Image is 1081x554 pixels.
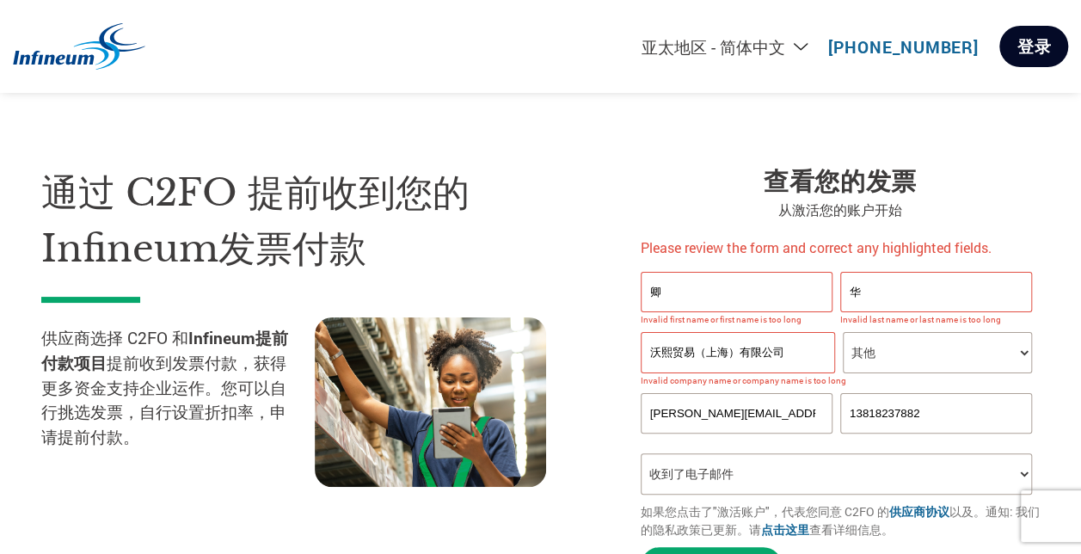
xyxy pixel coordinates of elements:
[641,375,1032,386] div: Invalid company name or company name is too long
[641,200,1040,220] p: 从激活您的账户开始
[41,326,315,450] p: 供应商选择 C2FO 和 提前收到发票付款，获得更多资金支持企业运作。您可以自行挑选发票，自行设置折扣率，申请提前付款。
[840,435,1032,446] div: Inavlid Phone Number
[641,237,1040,258] p: Please review the form and correct any highlighted fields.
[828,36,979,58] a: [PHONE_NUMBER]
[761,521,809,538] a: 点击这里
[889,503,949,520] a: 供应商协议
[13,23,145,71] img: Infineum
[843,332,1032,373] select: Title/Role
[641,314,832,325] div: Invalid first name or first name is too long
[641,502,1040,539] p: 如果您点击了"激活账户"，代表您同意 C2FO 的 以及。通知: 我们的隐私政策已更新。请 查看详细信息。
[41,165,589,276] h1: 通过 C2FO 提前收到您的Infineum发票付款
[641,435,832,446] div: Inavlid Email Address
[641,332,835,373] input: 供应商名称*
[641,165,1040,200] h3: 查看您的发票
[840,314,1032,325] div: Invalid last name or last name is too long
[840,393,1032,434] input: 电话号码*
[315,317,546,487] img: supply chain worker
[999,26,1068,67] a: 登录
[41,327,288,373] strong: Infineum提前付款项目
[641,393,832,434] input: Invalid Email format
